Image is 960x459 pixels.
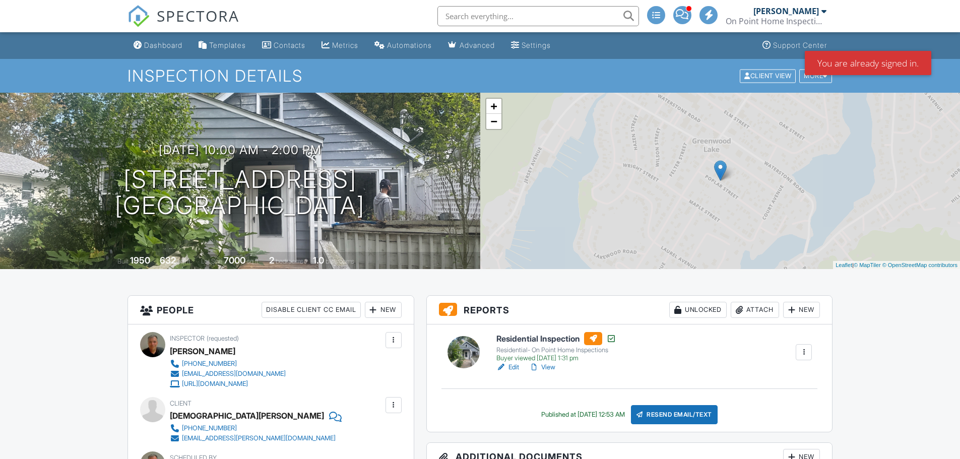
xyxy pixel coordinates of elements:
a: Automations (Advanced) [370,36,436,55]
span: Lot Size [201,257,222,265]
div: Client View [740,69,796,83]
div: More [799,69,832,83]
div: [PERSON_NAME] [170,344,235,359]
span: sq. ft. [177,257,191,265]
a: Zoom out [486,114,501,129]
span: (requested) [207,335,239,342]
div: Published at [DATE] 12:53 AM [541,411,625,419]
h3: Reports [427,296,833,324]
div: Dashboard [144,41,182,49]
div: [URL][DOMAIN_NAME] [182,380,248,388]
div: Residential- On Point Home Inspections [496,346,616,354]
div: [PHONE_NUMBER] [182,360,237,368]
div: You are already signed in. [805,51,931,75]
div: Automations [387,41,432,49]
div: Templates [209,41,246,49]
a: View [529,362,555,372]
a: [PHONE_NUMBER] [170,359,286,369]
div: New [783,302,820,318]
div: Support Center [773,41,827,49]
a: Settings [507,36,555,55]
a: Advanced [444,36,499,55]
div: Metrics [332,41,358,49]
div: [DEMOGRAPHIC_DATA][PERSON_NAME] [170,408,324,423]
div: Contacts [274,41,305,49]
a: Residential Inspection Residential- On Point Home Inspections Buyer viewed [DATE] 1:31 pm [496,332,616,362]
a: © MapTiler [854,262,881,268]
div: New [365,302,402,318]
a: Dashboard [130,36,186,55]
div: [PHONE_NUMBER] [182,424,237,432]
div: 2 [269,255,274,266]
div: On Point Home Inspections LLC [726,16,826,26]
div: 1.0 [313,255,324,266]
div: [EMAIL_ADDRESS][DOMAIN_NAME] [182,370,286,378]
a: © OpenStreetMap contributors [882,262,957,268]
div: 1950 [130,255,150,266]
div: Attach [731,302,779,318]
img: The Best Home Inspection Software - Spectora [127,5,150,27]
span: bathrooms [326,257,354,265]
span: SPECTORA [157,5,239,26]
div: Disable Client CC Email [262,302,361,318]
div: | [833,261,960,270]
h1: [STREET_ADDRESS] [GEOGRAPHIC_DATA] [115,166,365,220]
h1: Inspection Details [127,67,833,85]
span: Inspector [170,335,205,342]
div: Advanced [460,41,495,49]
h6: Residential Inspection [496,332,616,345]
div: 632 [160,255,176,266]
a: Zoom in [486,99,501,114]
a: Metrics [317,36,362,55]
span: sq.ft. [247,257,260,265]
a: Client View [739,72,798,79]
span: Client [170,400,191,407]
a: [EMAIL_ADDRESS][DOMAIN_NAME] [170,369,286,379]
div: [EMAIL_ADDRESS][PERSON_NAME][DOMAIN_NAME] [182,434,336,442]
a: Support Center [758,36,831,55]
a: Leaflet [836,262,852,268]
input: Search everything... [437,6,639,26]
a: [URL][DOMAIN_NAME] [170,379,286,389]
h3: [DATE] 10:00 am - 2:00 pm [159,143,322,157]
a: [EMAIL_ADDRESS][PERSON_NAME][DOMAIN_NAME] [170,433,336,443]
div: 7000 [224,255,245,266]
a: Templates [195,36,250,55]
span: Built [117,257,129,265]
div: Resend Email/Text [631,405,718,424]
div: Unlocked [669,302,727,318]
a: Contacts [258,36,309,55]
span: bedrooms [276,257,303,265]
a: [PHONE_NUMBER] [170,423,336,433]
div: [PERSON_NAME] [753,6,819,16]
a: Edit [496,362,519,372]
a: SPECTORA [127,14,239,35]
h3: People [128,296,414,324]
div: Buyer viewed [DATE] 1:31 pm [496,354,616,362]
div: Settings [522,41,551,49]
